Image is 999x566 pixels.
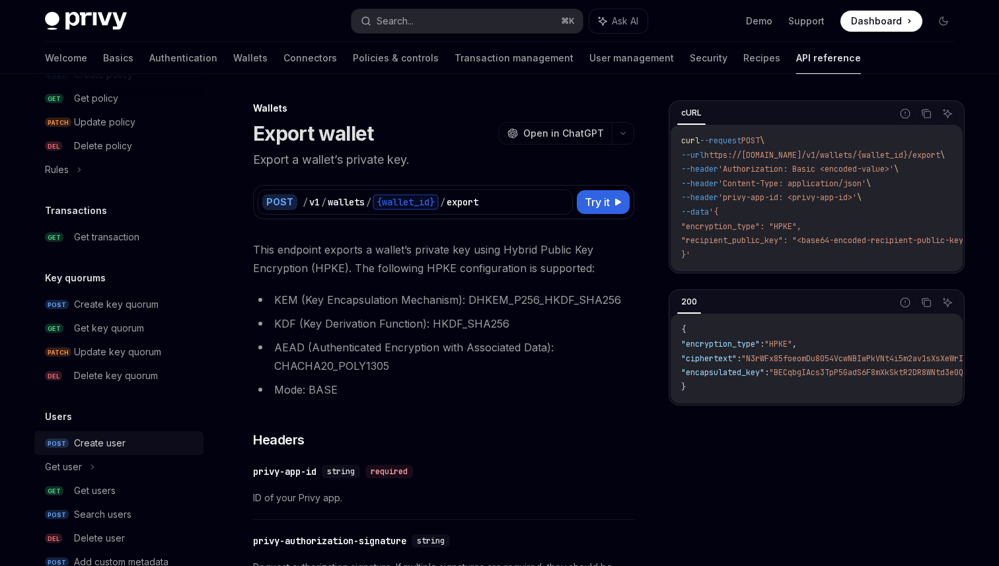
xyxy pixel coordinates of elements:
div: Get key quorum [74,320,144,336]
a: Dashboard [840,11,922,32]
span: DEL [45,371,62,381]
button: Ask AI [939,105,956,122]
span: \ [857,192,862,203]
a: Recipes [743,42,780,74]
a: POSTSearch users [34,503,203,526]
a: GETGet policy [34,87,203,110]
span: 'Authorization: Basic <encoded-value>' [718,164,894,174]
h1: Export wallet [253,122,373,145]
a: PATCHUpdate key quorum [34,340,203,364]
div: Wallets [253,102,634,115]
button: Report incorrect code [897,294,914,311]
button: Copy the contents from the code block [918,294,935,311]
span: { [681,324,686,335]
span: "encryption_type" [681,339,760,349]
a: API reference [796,42,861,74]
button: Open in ChatGPT [499,122,612,145]
div: Delete key quorum [74,368,158,384]
button: Ask AI [589,9,647,33]
span: POST [45,510,69,520]
a: Policies & controls [353,42,439,74]
span: : [764,367,769,378]
div: export [447,195,478,209]
a: GETGet transaction [34,225,203,249]
span: Try it [585,194,610,210]
div: 200 [677,294,701,310]
span: "encapsulated_key" [681,367,764,378]
span: POST [45,439,69,448]
button: Copy the contents from the code block [918,105,935,122]
span: GET [45,232,63,242]
a: Basics [103,42,133,74]
span: \ [866,178,871,189]
span: PATCH [45,118,71,127]
span: Ask AI [612,15,638,28]
span: ⌘ K [561,16,575,26]
div: Get user [45,459,82,475]
a: User management [589,42,674,74]
button: Toggle dark mode [933,11,954,32]
span: GET [45,324,63,334]
h5: Users [45,409,72,425]
a: POSTCreate user [34,431,203,455]
a: Welcome [45,42,87,74]
span: Dashboard [851,15,902,28]
span: POST [45,300,69,310]
a: Connectors [283,42,337,74]
span: Open in ChatGPT [523,127,604,140]
span: DEL [45,534,62,544]
span: '{ [709,207,718,217]
button: Ask AI [939,294,956,311]
a: Demo [746,15,772,28]
div: Search... [377,13,414,29]
span: GET [45,486,63,496]
span: "recipient_public_key": "<base64-encoded-recipient-public-key>" [681,235,973,246]
span: "encryption_type": "HPKE", [681,221,801,232]
span: https://[DOMAIN_NAME]/v1/wallets/{wallet_id}/export [704,150,940,160]
span: This endpoint exports a wallet’s private key using Hybrid Public Key Encryption (HPKE). The follo... [253,240,634,277]
img: dark logo [45,12,127,30]
div: wallets [328,195,365,209]
span: }' [681,250,690,260]
div: / [440,195,445,209]
a: DELDelete key quorum [34,364,203,388]
div: required [365,465,413,478]
div: Update key quorum [74,344,161,360]
h5: Key quorums [45,270,106,286]
div: POST [262,194,297,210]
div: Create key quorum [74,297,159,312]
a: PATCHUpdate policy [34,110,203,134]
button: Report incorrect code [897,105,914,122]
span: "HPKE" [764,339,792,349]
span: POST [741,135,760,146]
li: KDF (Key Derivation Function): HKDF_SHA256 [253,314,634,333]
div: / [321,195,326,209]
span: DEL [45,141,62,151]
span: --header [681,192,718,203]
span: : [760,339,764,349]
a: Support [788,15,825,28]
h5: Transactions [45,203,107,219]
span: } [681,382,686,392]
div: Create user [74,435,126,451]
a: Transaction management [455,42,573,74]
div: Delete user [74,530,125,546]
span: \ [894,164,899,174]
div: privy-app-id [253,465,316,478]
span: --data [681,207,709,217]
div: v1 [309,195,320,209]
p: Export a wallet’s private key. [253,151,634,169]
span: string [417,536,445,546]
a: GETGet users [34,479,203,503]
div: {wallet_id} [373,194,439,210]
a: Security [690,42,727,74]
a: Wallets [233,42,268,74]
div: / [366,195,371,209]
span: , [792,339,797,349]
span: ID of your Privy app. [253,490,634,506]
div: Get transaction [74,229,139,245]
span: "ciphertext" [681,353,737,364]
div: Get users [74,483,116,499]
button: Try it [577,190,630,214]
div: Get policy [74,90,118,106]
